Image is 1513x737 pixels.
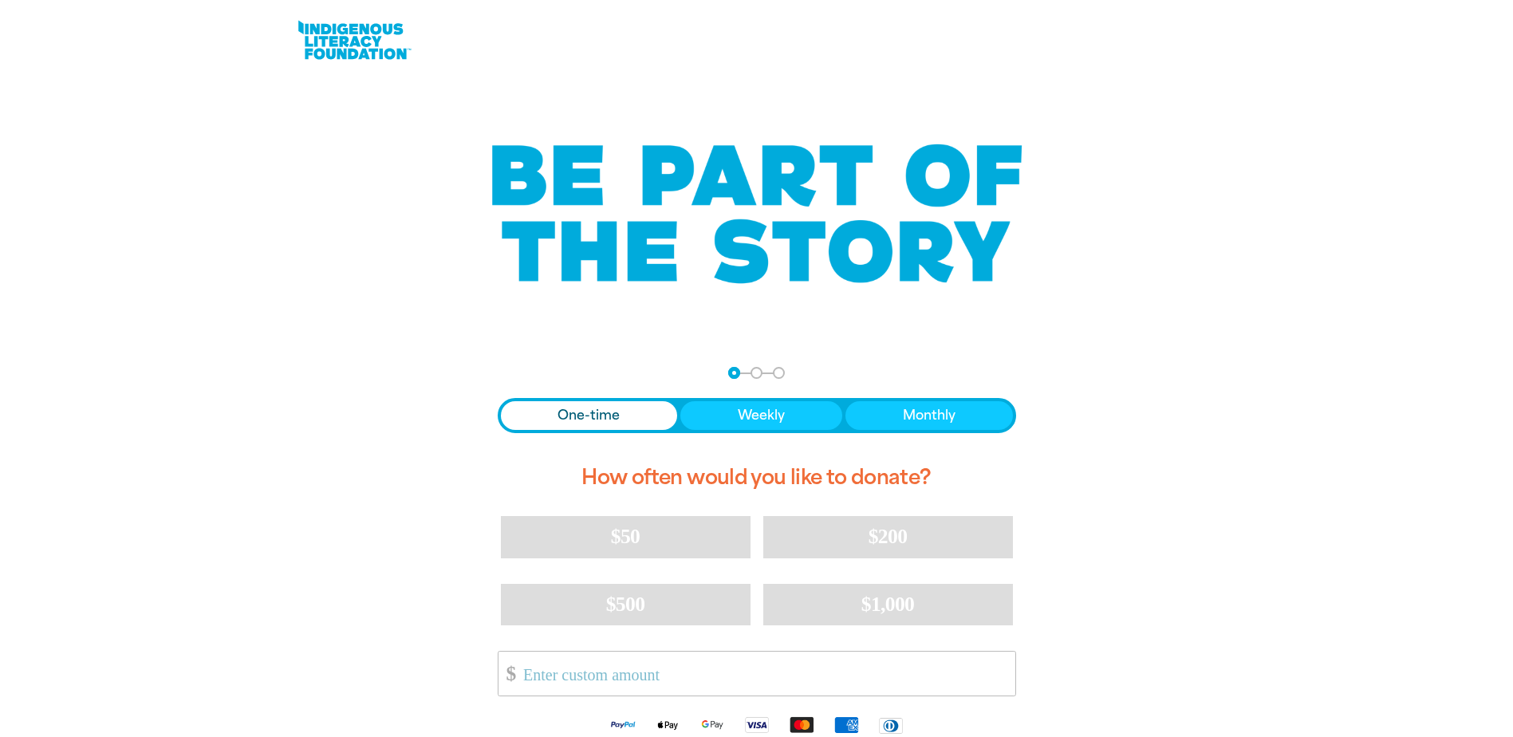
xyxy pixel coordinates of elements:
[611,525,640,548] span: $50
[861,593,915,616] span: $1,000
[501,401,678,430] button: One-time
[735,715,779,734] img: Visa logo
[606,593,645,616] span: $500
[869,716,913,735] img: Diners Club logo
[512,652,1015,696] input: Enter custom amount
[601,715,645,734] img: Paypal logo
[763,584,1013,625] button: $1,000
[763,516,1013,558] button: $200
[779,715,824,734] img: Mastercard logo
[558,406,620,425] span: One-time
[751,367,762,379] button: Navigate to step 2 of 3 to enter your details
[903,406,955,425] span: Monthly
[498,452,1016,503] h2: How often would you like to donate?
[773,367,785,379] button: Navigate to step 3 of 3 to enter your payment details
[501,584,751,625] button: $500
[869,525,908,548] span: $200
[498,656,516,692] span: $
[728,367,740,379] button: Navigate to step 1 of 3 to enter your donation amount
[498,398,1016,433] div: Donation frequency
[824,715,869,734] img: American Express logo
[680,401,842,430] button: Weekly
[501,516,751,558] button: $50
[738,406,785,425] span: Weekly
[690,715,735,734] img: Google Pay logo
[645,715,690,734] img: Apple Pay logo
[845,401,1013,430] button: Monthly
[478,112,1036,316] img: Be part of the story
